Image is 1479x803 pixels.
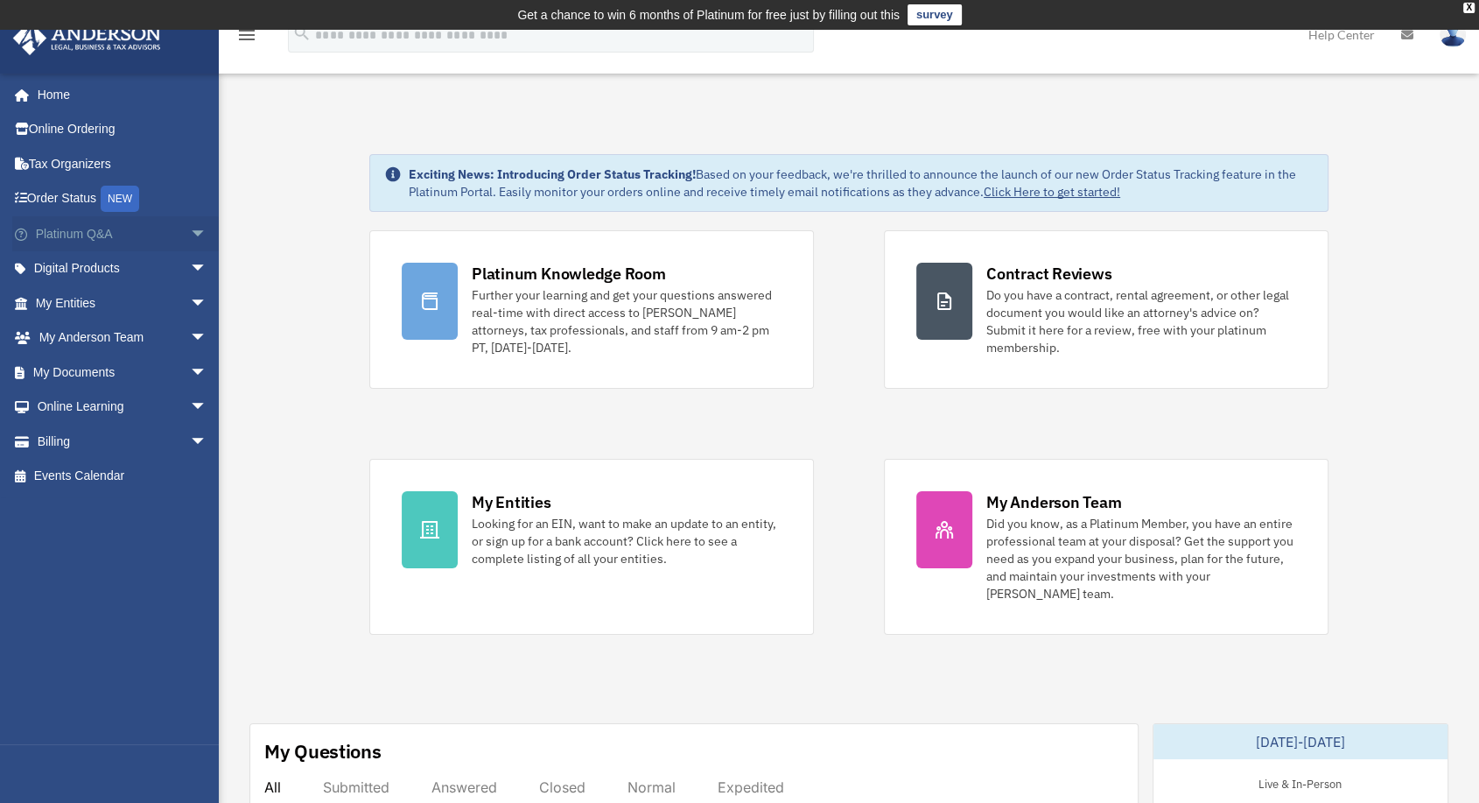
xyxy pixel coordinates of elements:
[12,112,234,147] a: Online Ordering
[884,230,1328,389] a: Contract Reviews Do you have a contract, rental agreement, or other legal document you would like...
[12,251,234,286] a: Digital Productsarrow_drop_down
[1244,773,1356,792] div: Live & In-Person
[986,515,1296,602] div: Did you know, as a Platinum Member, you have an entire professional team at your disposal? Get th...
[472,263,666,285] div: Platinum Knowledge Room
[190,216,225,252] span: arrow_drop_down
[12,77,225,112] a: Home
[1153,724,1448,759] div: [DATE]-[DATE]
[472,491,550,513] div: My Entities
[190,424,225,460] span: arrow_drop_down
[8,21,166,55] img: Anderson Advisors Platinum Portal
[12,216,234,251] a: Platinum Q&Aarrow_drop_down
[264,778,281,796] div: All
[12,146,234,181] a: Tax Organizers
[984,184,1120,200] a: Click Here to get started!
[236,25,257,46] i: menu
[190,251,225,287] span: arrow_drop_down
[369,230,814,389] a: Platinum Knowledge Room Further your learning and get your questions answered real-time with dire...
[409,166,696,182] strong: Exciting News: Introducing Order Status Tracking!
[264,738,382,764] div: My Questions
[884,459,1328,635] a: My Anderson Team Did you know, as a Platinum Member, you have an entire professional team at your...
[190,285,225,321] span: arrow_drop_down
[12,285,234,320] a: My Entitiesarrow_drop_down
[12,181,234,217] a: Order StatusNEW
[627,778,676,796] div: Normal
[472,286,782,356] div: Further your learning and get your questions answered real-time with direct access to [PERSON_NAM...
[12,355,234,390] a: My Documentsarrow_drop_down
[472,515,782,567] div: Looking for an EIN, want to make an update to an entity, or sign up for a bank account? Click her...
[718,778,784,796] div: Expedited
[323,778,389,796] div: Submitted
[190,320,225,356] span: arrow_drop_down
[292,24,312,43] i: search
[431,778,497,796] div: Answered
[1440,22,1466,47] img: User Pic
[12,424,234,459] a: Billingarrow_drop_down
[12,459,234,494] a: Events Calendar
[101,186,139,212] div: NEW
[986,263,1111,285] div: Contract Reviews
[986,286,1296,356] div: Do you have a contract, rental agreement, or other legal document you would like an attorney's ad...
[190,355,225,391] span: arrow_drop_down
[986,491,1121,513] div: My Anderson Team
[12,320,234,356] a: My Anderson Teamarrow_drop_down
[539,778,585,796] div: Closed
[236,31,257,46] a: menu
[190,390,225,426] span: arrow_drop_down
[517,4,900,25] div: Get a chance to win 6 months of Platinum for free just by filling out this
[369,459,814,635] a: My Entities Looking for an EIN, want to make an update to an entity, or sign up for a bank accoun...
[1463,3,1475,13] div: close
[12,390,234,425] a: Online Learningarrow_drop_down
[908,4,962,25] a: survey
[409,166,1314,201] div: Based on your feedback, we're thrilled to announce the launch of our new Order Status Tracking fe...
